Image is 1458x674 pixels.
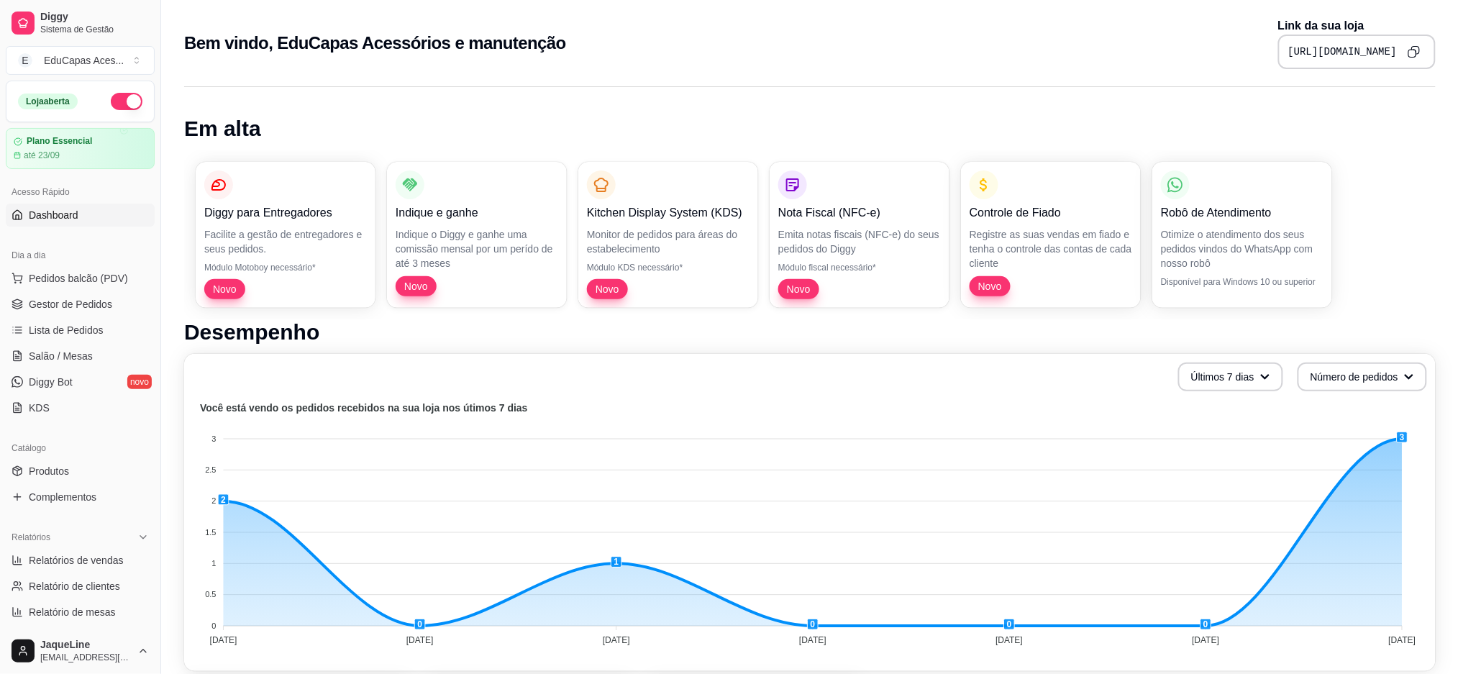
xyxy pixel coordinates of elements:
a: Lista de Pedidos [6,319,155,342]
a: Diggy Botnovo [6,370,155,393]
span: Relatório de mesas [29,605,116,619]
a: Complementos [6,486,155,509]
tspan: [DATE] [1193,635,1220,645]
a: Salão / Mesas [6,345,155,368]
span: Relatório de clientes [29,579,120,593]
p: Link da sua loja [1278,17,1436,35]
a: Relatório de fidelidadenovo [6,627,155,650]
tspan: [DATE] [995,635,1023,645]
span: Gestor de Pedidos [29,297,112,311]
p: Indique o Diggy e ganhe uma comissão mensal por um perído de até 3 meses [396,227,558,270]
p: Módulo Motoboy necessário* [204,262,367,273]
p: Módulo KDS necessário* [587,262,749,273]
div: Loja aberta [18,94,78,109]
span: [EMAIL_ADDRESS][DOMAIN_NAME] [40,652,132,663]
a: Relatório de mesas [6,601,155,624]
a: KDS [6,396,155,419]
h1: Desempenho [184,319,1436,345]
tspan: 3 [211,434,216,443]
button: Indique e ganheIndique o Diggy e ganhe uma comissão mensal por um perído de até 3 mesesNovo [387,162,567,308]
article: Plano Essencial [27,136,92,147]
tspan: [DATE] [799,635,826,645]
tspan: 0 [211,621,216,630]
a: Relatórios de vendas [6,549,155,572]
span: Sistema de Gestão [40,24,149,35]
a: Gestor de Pedidos [6,293,155,316]
p: Otimize o atendimento dos seus pedidos vindos do WhatsApp com nosso robô [1161,227,1323,270]
tspan: 1 [211,559,216,568]
p: Disponível para Windows 10 ou superior [1161,276,1323,288]
button: Alterar Status [111,93,142,110]
span: Dashboard [29,208,78,222]
span: Novo [207,282,242,296]
p: Nota Fiscal (NFC-e) [778,204,941,222]
tspan: 2 [211,497,216,506]
p: Controle de Fiado [970,204,1132,222]
button: Kitchen Display System (KDS)Monitor de pedidos para áreas do estabelecimentoMódulo KDS necessário... [578,162,758,308]
p: Registre as suas vendas em fiado e tenha o controle das contas de cada cliente [970,227,1132,270]
tspan: [DATE] [1389,635,1416,645]
span: Novo [972,279,1008,293]
button: JaqueLine[EMAIL_ADDRESS][DOMAIN_NAME] [6,634,155,668]
span: KDS [29,401,50,415]
button: Diggy para EntregadoresFacilite a gestão de entregadores e seus pedidos.Módulo Motoboy necessário... [196,162,375,308]
p: Facilite a gestão de entregadores e seus pedidos. [204,227,367,256]
tspan: [DATE] [210,635,237,645]
button: Select a team [6,46,155,75]
tspan: 1.5 [205,528,216,537]
span: Complementos [29,490,96,504]
div: Catálogo [6,437,155,460]
span: E [18,53,32,68]
span: Novo [398,279,434,293]
span: Diggy [40,11,149,24]
h1: Em alta [184,116,1436,142]
text: Você está vendo os pedidos recebidos na sua loja nos útimos 7 dias [200,403,528,414]
span: Novo [590,282,625,296]
tspan: [DATE] [603,635,630,645]
article: até 23/09 [24,150,60,161]
button: Últimos 7 dias [1178,363,1283,391]
span: Novo [781,282,816,296]
a: Plano Essencialaté 23/09 [6,128,155,169]
h2: Bem vindo, EduCapas Acessórios e manutenção [184,32,566,55]
p: Módulo fiscal necessário* [778,262,941,273]
span: JaqueLine [40,639,132,652]
p: Diggy para Entregadores [204,204,367,222]
span: Diggy Bot [29,375,73,389]
div: EduCapas Aces ... [44,53,124,68]
span: Salão / Mesas [29,349,93,363]
div: Dia a dia [6,244,155,267]
button: Controle de FiadoRegistre as suas vendas em fiado e tenha o controle das contas de cada clienteNovo [961,162,1141,308]
button: Número de pedidos [1298,363,1427,391]
span: Relatórios de vendas [29,553,124,568]
p: Indique e ganhe [396,204,558,222]
span: Pedidos balcão (PDV) [29,271,128,286]
div: Acesso Rápido [6,181,155,204]
button: Copy to clipboard [1403,40,1426,63]
tspan: 0.5 [205,591,216,599]
p: Emita notas fiscais (NFC-e) do seus pedidos do Diggy [778,227,941,256]
button: Pedidos balcão (PDV) [6,267,155,290]
p: Kitchen Display System (KDS) [587,204,749,222]
tspan: 2.5 [205,465,216,474]
a: Produtos [6,460,155,483]
pre: [URL][DOMAIN_NAME] [1288,45,1397,59]
span: Lista de Pedidos [29,323,104,337]
button: Robô de AtendimentoOtimize o atendimento dos seus pedidos vindos do WhatsApp com nosso robôDispon... [1152,162,1332,308]
a: DiggySistema de Gestão [6,6,155,40]
a: Dashboard [6,204,155,227]
p: Robô de Atendimento [1161,204,1323,222]
p: Monitor de pedidos para áreas do estabelecimento [587,227,749,256]
span: Produtos [29,464,69,478]
span: Relatórios [12,532,50,543]
button: Nota Fiscal (NFC-e)Emita notas fiscais (NFC-e) do seus pedidos do DiggyMódulo fiscal necessário*Novo [770,162,949,308]
tspan: [DATE] [406,635,434,645]
a: Relatório de clientes [6,575,155,598]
